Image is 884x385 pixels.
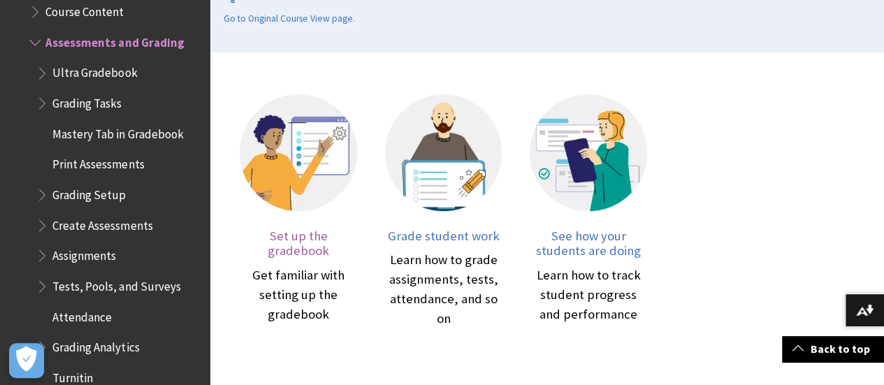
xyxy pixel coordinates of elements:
a: Illustration of a person behind a screen with a pencil icon on it. Grade student work Learn how t... [385,94,502,329]
button: Open Preferences [9,343,44,378]
span: Assessments and Grading [45,31,184,50]
span: Mastery Tab in Gradebook [52,122,183,141]
span: Create Assessments [52,214,152,233]
img: Illustration of a person holding a mobile device with report screens displayed behind them. [530,94,647,212]
span: Print Assessments [52,153,144,172]
img: Illustration of a person behind a screen with a pencil icon on it. [385,94,502,212]
span: Grading Setup [52,183,126,202]
span: Grading Tasks [52,92,122,110]
span: Tests, Pools, and Surveys [52,275,180,293]
span: Set up the gradebook [268,228,329,259]
span: Attendance [52,305,112,324]
span: See how your students are doing [536,228,641,259]
a: Illustration of a person in front of a screen with a settings icon on it. Set up the gradebook Ge... [240,94,357,329]
div: Get familiar with setting up the gradebook [240,266,357,324]
span: Grading Analytics [52,335,139,354]
span: Ultra Gradebook [52,61,137,80]
div: Learn how to grade assignments, tests, attendance, and so on [385,250,502,328]
div: Learn how to track student progress and performance [530,266,647,324]
a: Illustration of a person holding a mobile device with report screens displayed behind them. See h... [530,94,647,329]
img: Illustration of a person in front of a screen with a settings icon on it. [240,94,357,212]
span: Turnitin [52,366,93,385]
span: Grade student work [388,228,500,244]
a: Back to top [782,336,884,362]
span: Assignments [52,244,116,263]
a: Go to Original Course View page. [224,13,355,25]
